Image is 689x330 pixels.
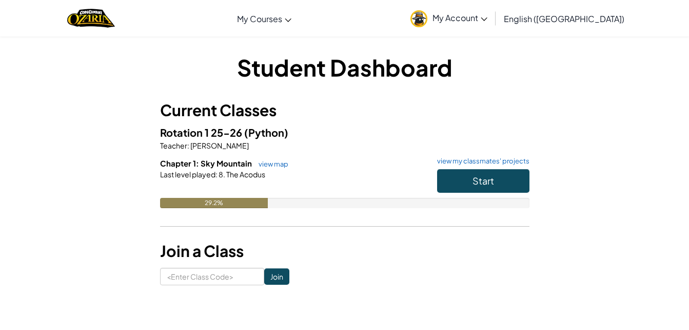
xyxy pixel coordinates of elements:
span: : [187,141,189,150]
span: Chapter 1: Sky Mountain [160,158,253,168]
h3: Join a Class [160,240,529,263]
a: My Account [405,2,493,34]
span: Teacher [160,141,187,150]
button: Start [437,169,529,193]
span: English ([GEOGRAPHIC_DATA]) [504,13,624,24]
span: Rotation 1 25-26 [160,126,244,139]
span: (Python) [244,126,288,139]
span: : [215,170,218,179]
h3: Current Classes [160,99,529,122]
img: Home [67,8,115,29]
a: English ([GEOGRAPHIC_DATA]) [499,5,629,32]
a: view map [253,160,288,168]
span: My Account [432,12,487,23]
span: The Acodus [225,170,265,179]
div: 29.2% [160,198,268,208]
a: Ozaria by CodeCombat logo [67,8,115,29]
a: view my classmates' projects [432,158,529,164]
span: Last level played [160,170,215,179]
span: [PERSON_NAME] [189,141,249,150]
a: My Courses [232,5,297,32]
span: Start [473,175,494,187]
img: avatar [410,10,427,27]
span: My Courses [237,13,282,24]
span: 8. [218,170,225,179]
input: Join [264,268,289,285]
h1: Student Dashboard [160,51,529,83]
input: <Enter Class Code> [160,268,264,285]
